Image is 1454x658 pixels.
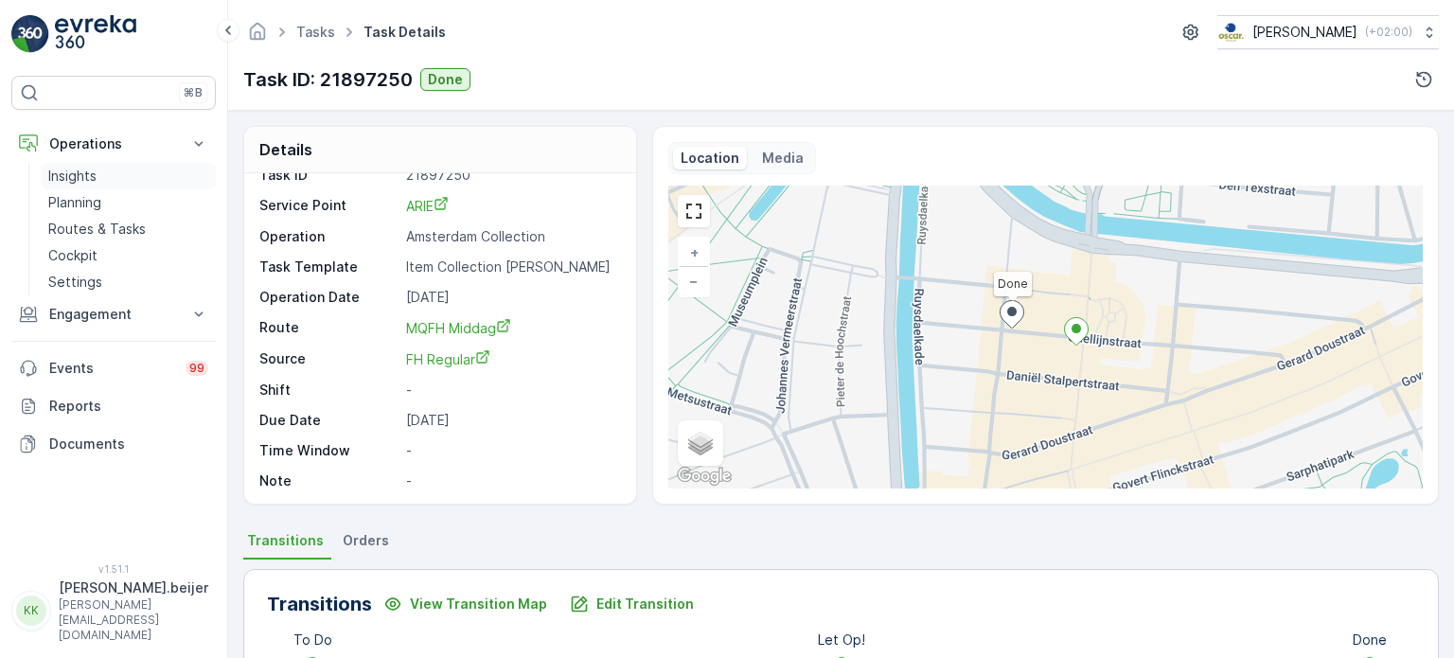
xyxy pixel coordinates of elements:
[406,351,490,367] span: FH Regular
[681,149,739,168] p: Location
[406,288,615,307] p: [DATE]
[49,397,208,416] p: Reports
[11,349,216,387] a: Events99
[259,138,312,161] p: Details
[184,85,203,100] p: ⌘B
[48,246,98,265] p: Cockpit
[406,471,615,490] p: -
[406,320,511,336] span: MQFH Middag
[41,216,216,242] a: Routes & Tasks
[259,288,399,307] p: Operation Date
[11,295,216,333] button: Engagement
[673,464,736,489] a: Open this area in Google Maps (opens a new window)
[259,471,399,490] p: Note
[406,381,615,400] p: -
[428,70,463,89] p: Done
[406,227,615,246] p: Amsterdam Collection
[243,65,413,94] p: Task ID: 21897250
[410,595,547,614] p: View Transition Map
[49,359,174,378] p: Events
[406,198,449,214] span: ARIE
[406,318,615,338] a: MQFH Middag
[680,267,708,295] a: Zoom Out
[259,258,399,276] p: Task Template
[1353,631,1387,649] p: Done
[49,134,178,153] p: Operations
[11,425,216,463] a: Documents
[690,244,699,260] span: +
[11,578,216,643] button: KK[PERSON_NAME].beijer[PERSON_NAME][EMAIL_ADDRESS][DOMAIN_NAME]
[48,193,101,212] p: Planning
[360,23,450,42] span: Task Details
[247,28,268,44] a: Homepage
[296,24,335,40] a: Tasks
[11,563,216,575] span: v 1.51.1
[1365,25,1412,40] p: ( +02:00 )
[406,349,615,369] a: FH Regular
[406,441,615,460] p: -
[762,149,804,168] p: Media
[259,411,399,430] p: Due Date
[680,422,721,464] a: Layers
[11,15,49,53] img: logo
[259,318,399,338] p: Route
[259,227,399,246] p: Operation
[41,163,216,189] a: Insights
[48,220,146,239] p: Routes & Tasks
[41,269,216,295] a: Settings
[259,441,399,460] p: Time Window
[818,631,865,649] p: Let Op!
[406,258,615,276] p: Item Collection [PERSON_NAME]
[49,435,208,453] p: Documents
[559,589,705,619] button: Edit Transition
[11,125,216,163] button: Operations
[689,273,699,289] span: −
[406,411,615,430] p: [DATE]
[343,531,389,550] span: Orders
[16,596,46,626] div: KK
[189,361,204,376] p: 99
[55,15,136,53] img: logo_light-DOdMpM7g.png
[41,189,216,216] a: Planning
[293,631,332,649] p: To Do
[420,68,470,91] button: Done
[259,196,399,216] p: Service Point
[259,349,399,369] p: Source
[680,239,708,267] a: Zoom In
[49,305,178,324] p: Engagement
[372,589,559,619] button: View Transition Map
[1217,22,1245,43] img: basis-logo_rgb2x.png
[41,242,216,269] a: Cockpit
[11,387,216,425] a: Reports
[406,166,615,185] p: 21897250
[680,197,708,225] a: View Fullscreen
[48,167,97,186] p: Insights
[267,590,372,618] p: Transitions
[59,578,208,597] p: [PERSON_NAME].beijer
[1252,23,1357,42] p: [PERSON_NAME]
[59,597,208,643] p: [PERSON_NAME][EMAIL_ADDRESS][DOMAIN_NAME]
[48,273,102,292] p: Settings
[259,381,399,400] p: Shift
[596,595,694,614] p: Edit Transition
[259,166,399,185] p: Task ID
[1217,15,1439,49] button: [PERSON_NAME](+02:00)
[673,464,736,489] img: Google
[247,531,324,550] span: Transitions
[406,196,615,216] a: ARIE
